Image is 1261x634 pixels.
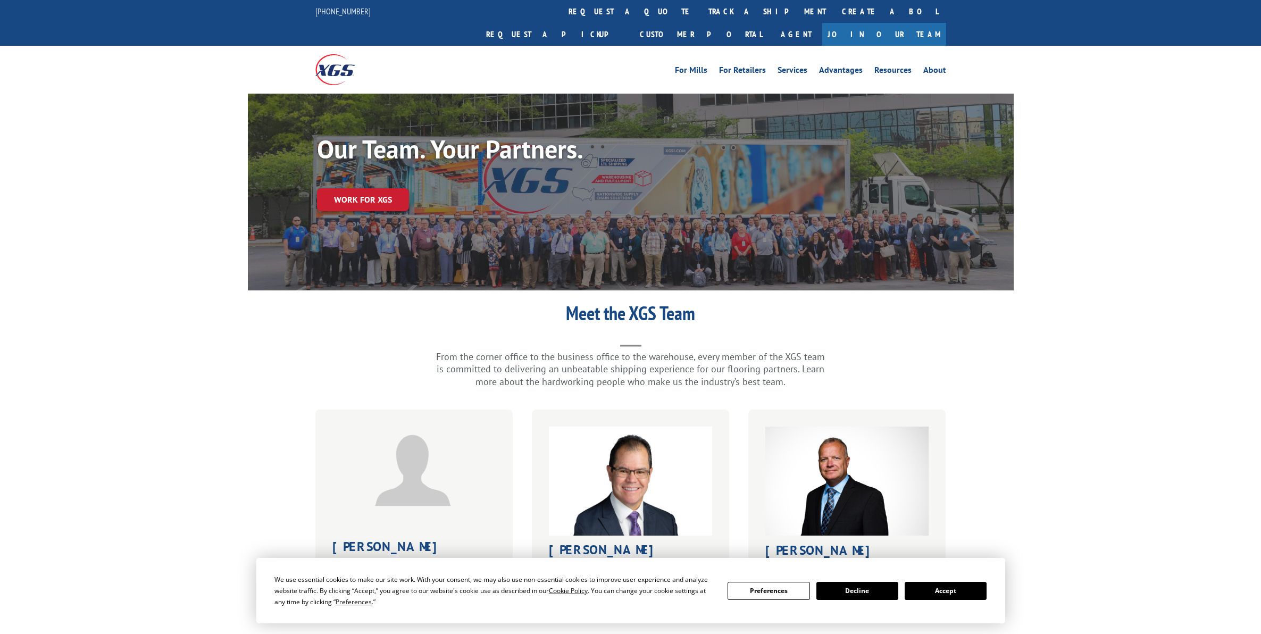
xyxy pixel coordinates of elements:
[874,66,912,78] a: Resources
[765,542,879,558] strong: [PERSON_NAME]
[336,597,372,606] span: Preferences
[478,23,632,46] a: Request a pickup
[373,427,453,506] img: placeholder-person
[822,23,946,46] a: Join Our Team
[816,582,898,600] button: Decline
[274,574,715,607] div: We use essential cookies to make our site work. With your consent, we may also use non-essential ...
[778,66,807,78] a: Services
[315,6,371,16] a: [PHONE_NUMBER]
[765,427,929,536] img: Greg Laminack
[728,582,809,600] button: Preferences
[332,540,496,558] h1: [PERSON_NAME]
[770,23,822,46] a: Agent
[632,23,770,46] a: Customer Portal
[317,136,636,167] h1: Our Team. Your Partners.
[549,427,713,536] img: Roger_Silva
[418,304,844,328] h1: Meet the XGS Team
[719,66,766,78] a: For Retailers
[905,582,987,600] button: Accept
[675,66,707,78] a: For Mills
[549,544,713,562] h1: [PERSON_NAME]
[317,188,409,211] a: Work for XGS
[256,558,1005,623] div: Cookie Consent Prompt
[923,66,946,78] a: About
[549,586,588,595] span: Cookie Policy
[819,66,863,78] a: Advantages
[418,351,844,388] p: From the corner office to the business office to the warehouse, every member of the XGS team is c...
